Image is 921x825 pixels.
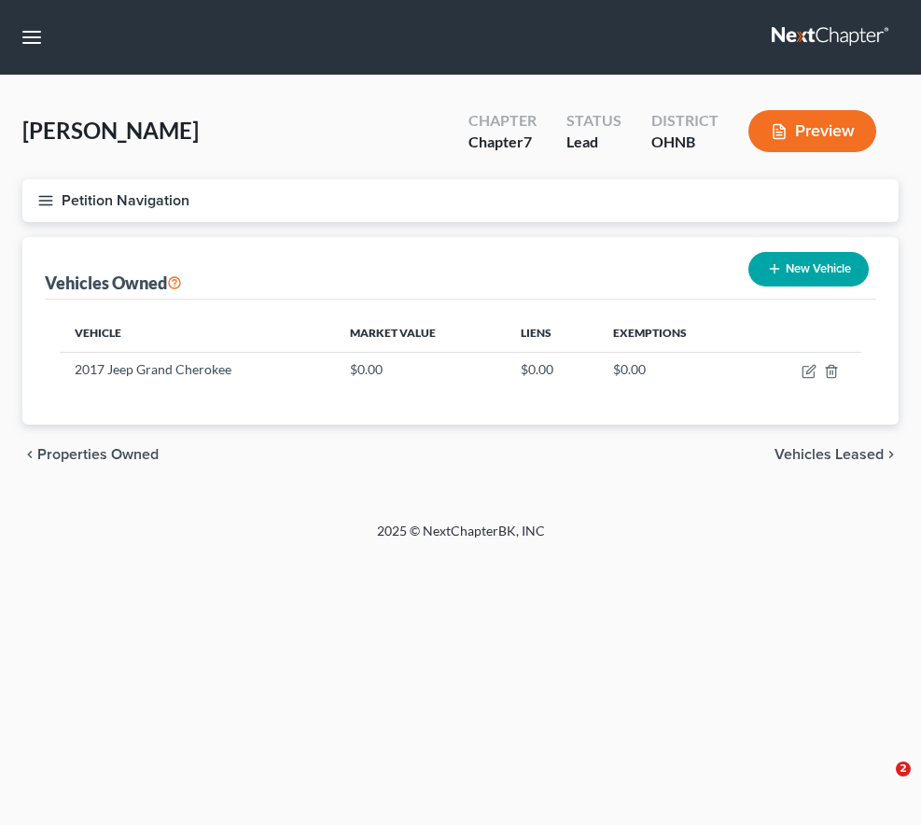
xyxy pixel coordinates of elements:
[774,447,884,462] span: Vehicles Leased
[60,315,335,352] th: Vehicle
[748,252,869,287] button: New Vehicle
[335,352,506,387] td: $0.00
[566,132,621,153] div: Lead
[884,447,899,462] i: chevron_right
[22,447,159,462] button: chevron_left Properties Owned
[896,762,911,776] span: 2
[858,762,902,806] iframe: Intercom live chat
[22,117,199,144] span: [PERSON_NAME]
[774,447,899,462] button: Vehicles Leased chevron_right
[651,110,719,132] div: District
[598,352,751,387] td: $0.00
[523,133,532,150] span: 7
[506,315,598,352] th: Liens
[468,132,537,153] div: Chapter
[748,110,876,152] button: Preview
[60,352,335,387] td: 2017 Jeep Grand Cherokee
[22,447,37,462] i: chevron_left
[22,179,899,222] button: Petition Navigation
[45,272,182,294] div: Vehicles Owned
[506,352,598,387] td: $0.00
[37,447,159,462] span: Properties Owned
[125,522,797,555] div: 2025 © NextChapterBK, INC
[468,110,537,132] div: Chapter
[566,110,621,132] div: Status
[598,315,751,352] th: Exemptions
[651,132,719,153] div: OHNB
[335,315,506,352] th: Market Value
